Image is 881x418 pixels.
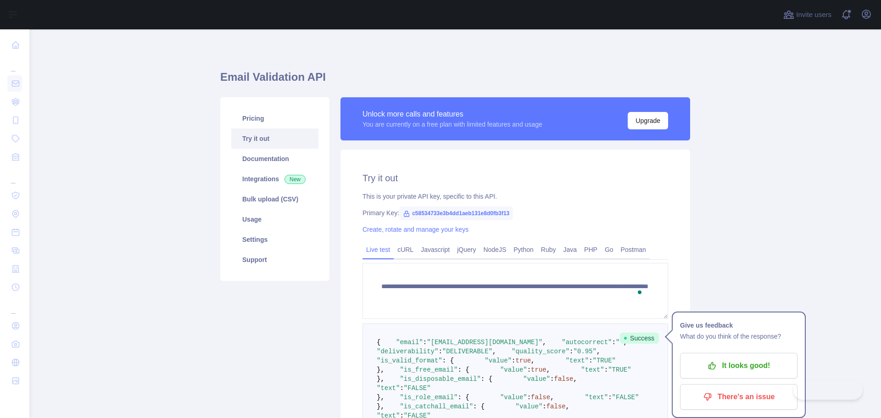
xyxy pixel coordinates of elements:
span: : [589,357,592,364]
span: "FALSE" [404,385,431,392]
span: : [400,385,403,392]
span: }, [377,403,385,410]
a: Usage [231,209,318,229]
span: : { [457,366,469,373]
span: "TRUE" [593,357,616,364]
span: "value" [500,366,527,373]
span: : [569,348,573,355]
span: "is_valid_format" [377,357,442,364]
h1: Email Validation API [220,70,690,92]
span: c58534733e3b4dd1aeb131e8d0fb3f13 [399,206,513,220]
p: It looks good! [687,358,791,373]
span: "text" [377,385,400,392]
span: : [438,348,442,355]
span: "value" [523,375,550,383]
div: Primary Key: [362,208,668,217]
span: Success [620,333,659,344]
a: Go [601,242,617,257]
a: cURL [394,242,417,257]
span: : [527,366,531,373]
span: "text" [566,357,589,364]
textarea: To enrich screen reader interactions, please activate Accessibility in Grammarly extension settings [362,263,668,319]
span: "quality_score" [512,348,569,355]
span: Invite users [796,10,831,20]
span: "is_catchall_email" [400,403,473,410]
a: Javascript [417,242,453,257]
a: Try it out [231,128,318,149]
span: : [612,339,616,346]
div: ... [7,167,22,185]
div: ... [7,297,22,316]
h2: Try it out [362,172,668,184]
span: false [554,375,574,383]
span: "is_disposable_email" [400,375,480,383]
span: true [531,366,546,373]
button: Invite users [781,7,833,22]
a: Ruby [537,242,560,257]
p: What do you think of the response? [680,331,797,342]
span: , [550,394,554,401]
a: PHP [580,242,601,257]
span: , [597,348,600,355]
span: , [531,357,535,364]
span: : [608,394,612,401]
span: : [604,366,608,373]
span: false [531,394,550,401]
div: ... [7,55,22,73]
span: : { [473,403,485,410]
div: This is your private API key, specific to this API. [362,192,668,201]
span: "email" [396,339,423,346]
span: , [542,339,546,346]
span: : [512,357,515,364]
span: "0.95" [574,348,597,355]
span: { [377,339,380,346]
span: "is_free_email" [400,366,457,373]
h1: Give us feedback [680,320,797,331]
a: Java [560,242,581,257]
span: "value" [500,394,527,401]
span: "" [616,339,624,346]
a: Python [510,242,537,257]
span: false [546,403,566,410]
span: : { [481,375,492,383]
span: "text" [585,394,608,401]
div: You are currently on a free plan with limited features and usage [362,120,542,129]
a: Live test [362,242,394,257]
div: Unlock more calls and features [362,109,542,120]
span: true [515,357,531,364]
span: "is_role_email" [400,394,457,401]
a: Pricing [231,108,318,128]
span: "FALSE" [612,394,639,401]
span: }, [377,366,385,373]
a: Support [231,250,318,270]
button: Upgrade [628,112,668,129]
a: NodeJS [480,242,510,257]
span: , [546,366,550,373]
a: Bulk upload (CSV) [231,189,318,209]
span: , [566,403,569,410]
span: : [423,339,427,346]
a: Create, rotate and manage your keys [362,226,468,233]
span: , [574,375,577,383]
p: There's an issue [687,389,791,405]
span: "[EMAIL_ADDRESS][DOMAIN_NAME]" [427,339,542,346]
span: "TRUE" [608,366,631,373]
a: Settings [231,229,318,250]
span: "value" [485,357,512,364]
span: : [527,394,531,401]
span: "text" [581,366,604,373]
a: jQuery [453,242,480,257]
span: , [492,348,496,355]
span: : [550,375,554,383]
button: It looks good! [680,353,797,379]
span: "deliverability" [377,348,438,355]
span: New [284,175,306,184]
span: }, [377,375,385,383]
span: }, [377,394,385,401]
span: "autocorrect" [562,339,612,346]
iframe: Toggle Customer Support [793,380,863,400]
button: There's an issue [680,384,797,410]
a: Postman [617,242,650,257]
a: Integrations New [231,169,318,189]
span: "DELIVERABLE" [442,348,492,355]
